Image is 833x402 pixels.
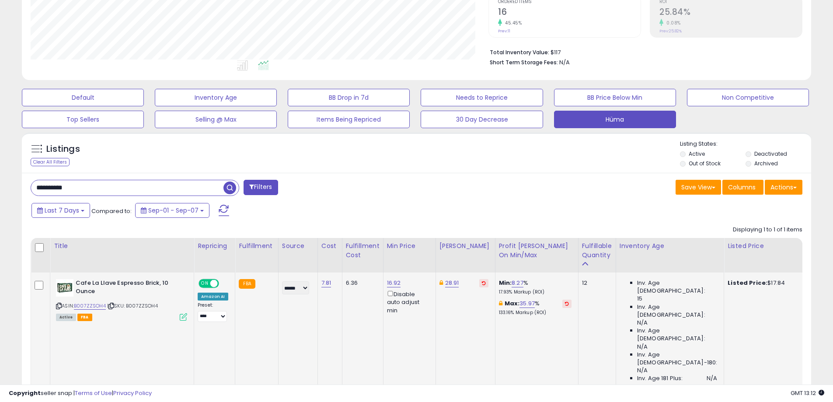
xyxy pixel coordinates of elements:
span: Compared to: [91,207,132,215]
div: Profit [PERSON_NAME] on Min/Max [499,241,575,260]
div: Fulfillment [239,241,274,251]
span: ON [199,280,210,287]
b: Max: [505,299,520,308]
a: Terms of Use [75,389,112,397]
button: Inventory Age [155,89,277,106]
button: BB Drop in 7d [288,89,410,106]
span: OFF [218,280,232,287]
div: % [499,300,572,316]
div: $17.84 [728,279,800,287]
b: Cafe La Llave Espresso Brick, 10 Ounce [76,279,182,297]
span: Inv. Age [DEMOGRAPHIC_DATA]: [637,327,717,343]
button: Sep-01 - Sep-07 [135,203,209,218]
a: Privacy Policy [113,389,152,397]
button: Last 7 Days [31,203,90,218]
small: 45.45% [502,20,522,26]
button: Columns [722,180,763,195]
button: Non Competitive [687,89,809,106]
div: Min Price [387,241,432,251]
div: [PERSON_NAME] [439,241,491,251]
span: N/A [637,319,648,327]
span: N/A [707,374,717,382]
div: Fulfillment Cost [346,241,380,260]
p: Listing States: [680,140,811,148]
strong: Copyright [9,389,41,397]
h2: 25.84% [659,7,802,19]
div: Disable auto adjust min [387,289,429,315]
div: Cost [321,241,338,251]
div: Clear All Filters [31,158,70,166]
div: Repricing [198,241,231,251]
button: BB Price Below Min [554,89,676,106]
button: Items Being Repriced [288,111,410,128]
button: Default [22,89,144,106]
small: Prev: 25.82% [659,28,682,34]
div: % [499,279,572,295]
label: Archived [754,160,778,167]
button: Top Sellers [22,111,144,128]
div: 6.36 [346,279,376,287]
a: B007ZZSOH4 [74,302,106,310]
div: Fulfillable Quantity [582,241,612,260]
a: 7.81 [321,279,331,287]
span: Last 7 Days [45,206,79,215]
small: Prev: 11 [498,28,510,34]
div: Source [282,241,314,251]
div: Amazon AI [198,293,228,301]
b: Listed Price: [728,279,767,287]
div: Title [54,241,190,251]
a: 16.92 [387,279,401,287]
img: 41lFj6JWhWL._SL40_.jpg [56,279,73,297]
div: ASIN: [56,279,187,320]
small: 0.08% [663,20,681,26]
span: Inv. Age [DEMOGRAPHIC_DATA]: [637,279,717,295]
span: Inv. Age [DEMOGRAPHIC_DATA]-180: [637,351,717,367]
button: Save View [676,180,721,195]
span: | SKU: B007ZZSOH4 [107,302,158,309]
span: N/A [637,343,648,351]
span: 2025-09-15 13:12 GMT [791,389,824,397]
label: Deactivated [754,150,787,157]
b: Short Term Storage Fees: [490,59,558,66]
li: $117 [490,46,796,57]
h5: Listings [46,143,80,155]
th: The percentage added to the cost of goods (COGS) that forms the calculator for Min & Max prices. [495,238,578,273]
span: Inv. Age [DEMOGRAPHIC_DATA]: [637,303,717,319]
h2: 16 [498,7,641,19]
div: Inventory Age [620,241,720,251]
button: 30 Day Decrease [421,111,543,128]
button: Selling @ Max [155,111,277,128]
div: Displaying 1 to 1 of 1 items [733,226,802,234]
div: Preset: [198,302,228,322]
span: Inv. Age 181 Plus: [637,374,683,382]
span: All listings currently available for purchase on Amazon [56,314,76,321]
div: Listed Price [728,241,803,251]
label: Active [689,150,705,157]
button: Needs to Reprice [421,89,543,106]
th: CSV column name: cust_attr_1_Source [278,238,317,273]
b: Min: [499,279,512,287]
a: 28.91 [445,279,459,287]
p: 17.93% Markup (ROI) [499,289,572,295]
span: N/A [637,367,648,374]
div: 12 [582,279,609,287]
b: Total Inventory Value: [490,49,549,56]
button: Actions [765,180,802,195]
span: N/A [559,58,570,66]
span: Sep-01 - Sep-07 [148,206,199,215]
a: 8.27 [512,279,523,287]
span: 15 [637,295,642,303]
a: 35.97 [519,299,535,308]
small: FBA [239,279,255,289]
button: Hüma [554,111,676,128]
p: 133.16% Markup (ROI) [499,310,572,316]
label: Out of Stock [689,160,721,167]
button: Filters [244,180,278,195]
span: Columns [728,183,756,192]
span: FBA [77,314,92,321]
div: seller snap | | [9,389,152,398]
